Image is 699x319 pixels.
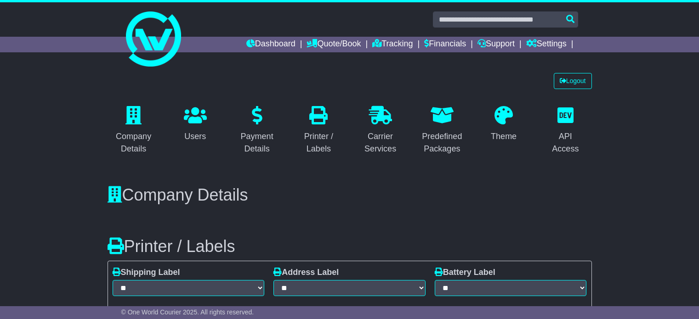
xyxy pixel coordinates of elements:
div: Carrier Services [360,130,401,155]
h3: Printer / Labels [108,237,592,256]
div: Company Details [114,130,154,155]
div: Users [184,130,207,143]
a: Predefined Packages [416,103,468,158]
a: Support [477,37,515,52]
a: Dashboard [246,37,296,52]
div: Theme [491,130,517,143]
a: Company Details [108,103,160,158]
a: Financials [424,37,466,52]
a: Tracking [372,37,413,52]
h3: Company Details [108,186,592,204]
a: API Access [539,103,591,158]
a: Theme [485,103,523,146]
a: Users [178,103,213,146]
a: Payment Details [231,103,283,158]
a: Printer / Labels [292,103,345,158]
label: Battery Label [435,268,495,278]
a: Logout [554,73,592,89]
label: Address Label [273,268,339,278]
a: Carrier Services [354,103,407,158]
div: Payment Details [237,130,277,155]
div: Predefined Packages [422,130,462,155]
a: Settings [526,37,567,52]
span: © One World Courier 2025. All rights reserved. [121,308,254,316]
a: Quote/Book [307,37,361,52]
div: API Access [545,130,585,155]
div: Printer / Labels [298,130,339,155]
label: Shipping Label [113,268,180,278]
